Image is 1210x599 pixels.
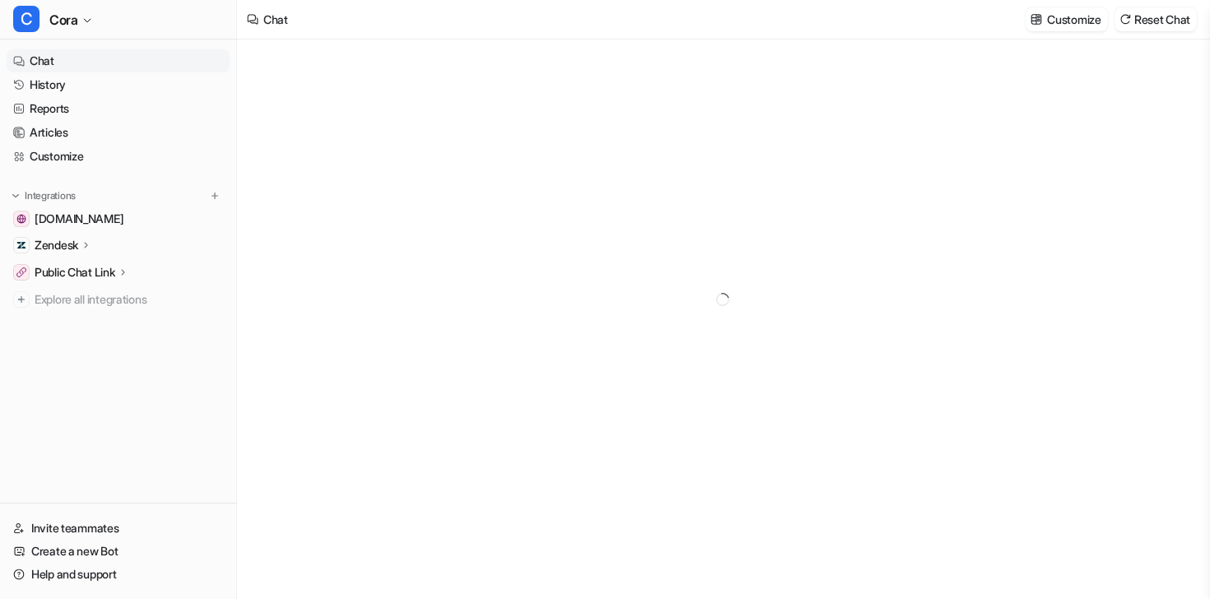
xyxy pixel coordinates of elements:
[7,517,230,540] a: Invite teammates
[209,190,221,202] img: menu_add.svg
[16,214,26,224] img: gcore.com
[7,145,230,168] a: Customize
[10,190,21,202] img: expand menu
[7,49,230,72] a: Chat
[1031,13,1042,26] img: customize
[263,11,288,28] div: Chat
[7,563,230,586] a: Help and support
[13,6,40,32] span: C
[7,97,230,120] a: Reports
[25,189,76,202] p: Integrations
[13,291,30,308] img: explore all integrations
[1026,7,1107,31] button: Customize
[35,237,78,253] p: Zendesk
[7,540,230,563] a: Create a new Bot
[7,188,81,204] button: Integrations
[49,8,77,31] span: Cora
[35,286,223,313] span: Explore all integrations
[7,73,230,96] a: History
[1115,7,1197,31] button: Reset Chat
[1047,11,1101,28] p: Customize
[16,267,26,277] img: Public Chat Link
[7,121,230,144] a: Articles
[35,264,115,281] p: Public Chat Link
[16,240,26,250] img: Zendesk
[1119,13,1131,26] img: reset
[7,207,230,230] a: gcore.com[DOMAIN_NAME]
[35,211,123,227] span: [DOMAIN_NAME]
[7,288,230,311] a: Explore all integrations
